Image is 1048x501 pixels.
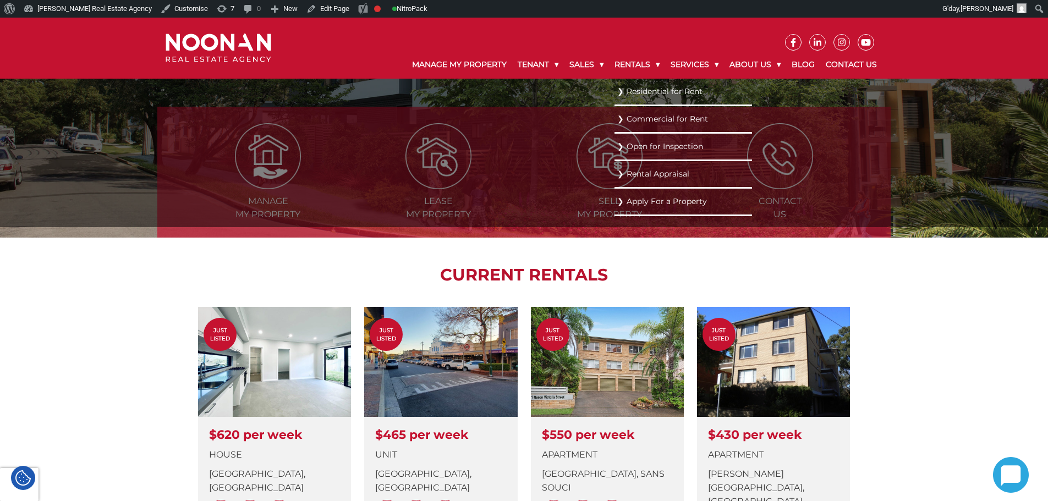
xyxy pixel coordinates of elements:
a: Contact Us [820,51,882,79]
a: Commercial for Rent [617,112,749,126]
div: Focus keyphrase not set [374,5,381,12]
a: Services [665,51,724,79]
span: Just Listed [204,326,237,343]
h2: CURRENT RENTALS [185,265,863,285]
span: [PERSON_NAME] [961,4,1013,13]
a: Rental Appraisal [617,167,749,181]
a: Residential for Rent [617,84,749,99]
a: Sales [564,51,609,79]
a: Rentals [609,51,665,79]
a: Open for Inspection [617,139,749,154]
span: Just Listed [370,326,403,343]
a: Tenant [512,51,564,79]
div: Cookie Settings [11,466,35,490]
a: Apply For a Property [617,194,749,209]
a: Manage My Property [407,51,512,79]
span: Just Listed [703,326,736,343]
a: About Us [724,51,786,79]
img: Noonan Real Estate Agency [166,34,271,63]
span: Just Listed [536,326,569,343]
a: Blog [786,51,820,79]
